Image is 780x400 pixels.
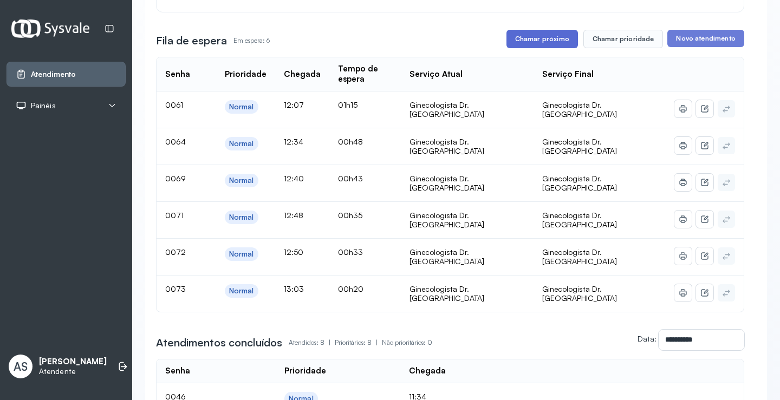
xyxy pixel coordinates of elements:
span: Ginecologista Dr. [GEOGRAPHIC_DATA] [542,284,617,303]
button: Chamar prioridade [583,30,664,48]
span: Painéis [31,101,56,110]
button: Novo atendimento [667,30,744,47]
div: Normal [229,286,254,296]
div: Normal [229,250,254,259]
div: Chegada [409,366,446,376]
span: 01h15 [338,100,357,109]
div: Ginecologista Dr. [GEOGRAPHIC_DATA] [409,247,524,266]
label: Data: [638,334,656,343]
span: | [329,338,330,346]
span: 00h20 [338,284,363,293]
h3: Fila de espera [156,33,227,48]
div: Normal [229,213,254,222]
h3: Atendimentos concluídos [156,335,282,350]
span: Ginecologista Dr. [GEOGRAPHIC_DATA] [542,137,617,156]
span: 13:03 [284,284,304,293]
span: 12:50 [284,247,303,257]
div: Tempo de espera [338,64,392,84]
div: Ginecologista Dr. [GEOGRAPHIC_DATA] [409,100,524,119]
div: Serviço Atual [409,69,463,80]
span: Ginecologista Dr. [GEOGRAPHIC_DATA] [542,100,617,119]
span: 00h35 [338,211,362,220]
div: Senha [165,69,190,80]
div: Ginecologista Dr. [GEOGRAPHIC_DATA] [409,284,524,303]
span: 12:48 [284,211,303,220]
p: Prioritários: 8 [335,335,382,350]
div: Normal [229,139,254,148]
span: 12:07 [284,100,304,109]
div: Ginecologista Dr. [GEOGRAPHIC_DATA] [409,137,524,156]
span: Ginecologista Dr. [GEOGRAPHIC_DATA] [542,247,617,266]
span: 0071 [165,211,184,220]
button: Chamar próximo [506,30,578,48]
span: Ginecologista Dr. [GEOGRAPHIC_DATA] [542,174,617,193]
span: 0069 [165,174,186,183]
div: Chegada [284,69,321,80]
div: Senha [165,366,190,376]
span: 12:40 [284,174,304,183]
div: Normal [229,102,254,112]
div: Serviço Final [542,69,594,80]
p: Em espera: 6 [233,33,270,48]
span: 00h43 [338,174,363,183]
span: Atendimento [31,70,76,79]
div: Prioridade [284,366,326,376]
span: 0061 [165,100,183,109]
span: 0072 [165,247,186,257]
span: | [376,338,378,346]
span: 0073 [165,284,186,293]
p: Não prioritários: 0 [382,335,432,350]
span: 12:34 [284,137,303,146]
p: Atendente [39,367,107,376]
div: Prioridade [225,69,266,80]
div: Ginecologista Dr. [GEOGRAPHIC_DATA] [409,211,524,229]
div: Normal [229,176,254,185]
span: 0064 [165,137,186,146]
span: 00h48 [338,137,363,146]
span: 00h33 [338,247,363,257]
img: Logotipo do estabelecimento [11,19,89,37]
div: Ginecologista Dr. [GEOGRAPHIC_DATA] [409,174,524,193]
p: [PERSON_NAME] [39,357,107,367]
a: Atendimento [16,69,116,80]
p: Atendidos: 8 [289,335,335,350]
span: Ginecologista Dr. [GEOGRAPHIC_DATA] [542,211,617,229]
